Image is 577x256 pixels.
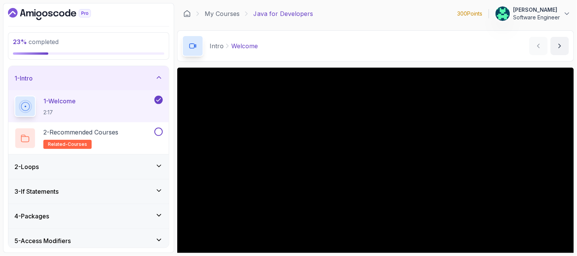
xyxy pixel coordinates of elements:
h3: 1 - Intro [14,74,33,83]
span: completed [13,38,59,46]
p: Welcome [231,41,258,51]
a: Dashboard [183,10,191,17]
p: 300 Points [458,10,483,17]
button: 4-Packages [8,204,169,228]
p: 2 - Recommended Courses [43,128,118,137]
img: user profile image [496,6,510,21]
a: Dashboard [8,8,108,20]
p: 1 - Welcome [43,96,76,106]
button: previous content [529,37,548,55]
button: user profile image[PERSON_NAME]Software Engineer [495,6,571,21]
p: [PERSON_NAME] [513,6,560,14]
button: 1-Intro [8,66,169,90]
button: 1-Welcome2:17 [14,96,163,117]
h3: 3 - If Statements [14,187,59,196]
p: Java for Developers [253,9,313,18]
a: My Courses [205,9,240,18]
button: 3-If Statements [8,179,169,204]
h3: 2 - Loops [14,162,39,171]
button: 2-Recommended Coursesrelated-courses [14,128,163,149]
button: next content [551,37,569,55]
button: 2-Loops [8,155,169,179]
h3: 5 - Access Modifiers [14,236,71,245]
p: Intro [210,41,224,51]
button: 5-Access Modifiers [8,229,169,253]
p: 2:17 [43,109,76,116]
span: 23 % [13,38,27,46]
p: Software Engineer [513,14,560,21]
span: related-courses [48,141,87,147]
h3: 4 - Packages [14,212,49,221]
